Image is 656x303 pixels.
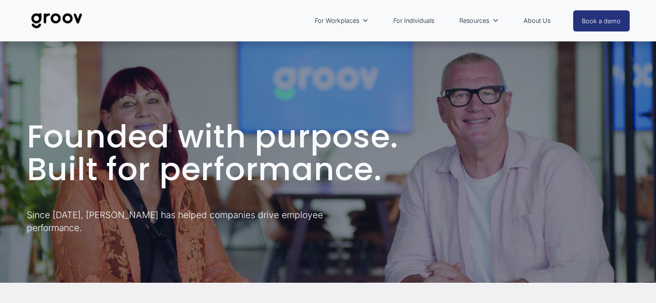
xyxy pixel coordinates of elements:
[519,11,555,31] a: About Us
[27,120,630,185] h1: Founded with purpose. Built for performance.
[27,209,377,234] p: Since [DATE], [PERSON_NAME] has helped companies drive employee performance.
[389,11,439,31] a: For Individuals
[311,11,373,31] a: folder dropdown
[459,15,489,26] span: Resources
[573,10,630,31] a: Book a demo
[26,6,87,35] img: Groov | Unlock Human Potential at Work and in Life
[455,11,503,31] a: folder dropdown
[315,15,359,26] span: For Workplaces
